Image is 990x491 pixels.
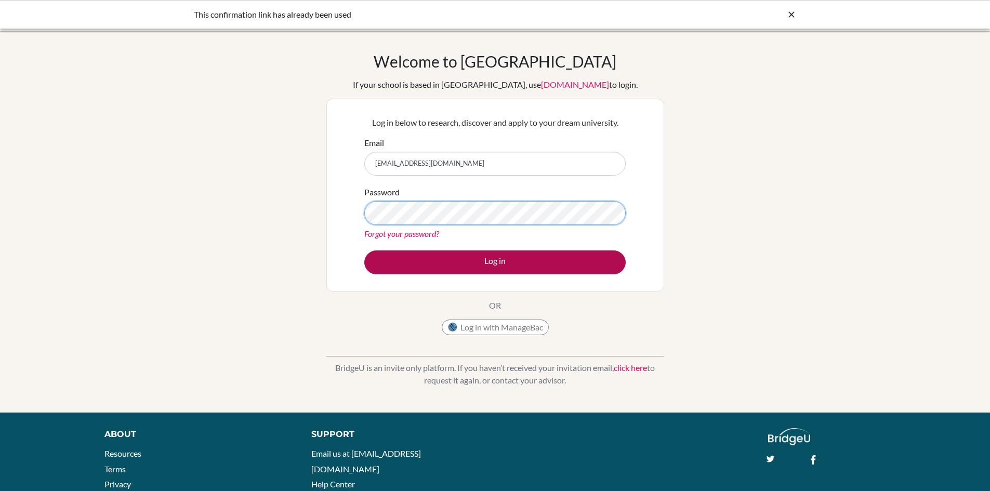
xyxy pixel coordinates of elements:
[104,479,131,489] a: Privacy
[311,448,421,474] a: Email us at [EMAIL_ADDRESS][DOMAIN_NAME]
[442,320,549,335] button: Log in with ManageBac
[489,299,501,312] p: OR
[364,137,384,149] label: Email
[364,229,439,238] a: Forgot your password?
[326,362,664,387] p: BridgeU is an invite only platform. If you haven’t received your invitation email, to request it ...
[311,479,355,489] a: Help Center
[311,428,483,441] div: Support
[364,250,626,274] button: Log in
[104,448,141,458] a: Resources
[353,78,638,91] div: If your school is based in [GEOGRAPHIC_DATA], use to login.
[374,52,616,71] h1: Welcome to [GEOGRAPHIC_DATA]
[541,79,609,89] a: [DOMAIN_NAME]
[364,116,626,129] p: Log in below to research, discover and apply to your dream university.
[104,464,126,474] a: Terms
[768,428,810,445] img: logo_white@2x-f4f0deed5e89b7ecb1c2cc34c3e3d731f90f0f143d5ea2071677605dd97b5244.png
[614,363,647,373] a: click here
[104,428,288,441] div: About
[364,186,400,198] label: Password
[194,8,641,21] div: This confirmation link has already been used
